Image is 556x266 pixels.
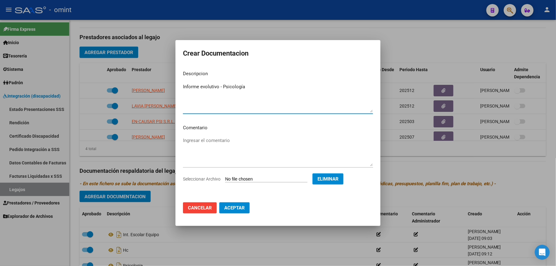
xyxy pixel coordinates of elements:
[183,177,221,181] span: Seleccionar Archivo
[219,202,250,213] button: Aceptar
[312,173,344,185] button: Eliminar
[183,202,217,213] button: Cancelar
[188,205,212,211] span: Cancelar
[183,124,373,131] p: Comentario
[535,245,550,260] div: Open Intercom Messenger
[183,48,373,59] h2: Crear Documentacion
[224,205,245,211] span: Aceptar
[183,70,373,77] p: Descripcion
[317,176,339,182] span: Eliminar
